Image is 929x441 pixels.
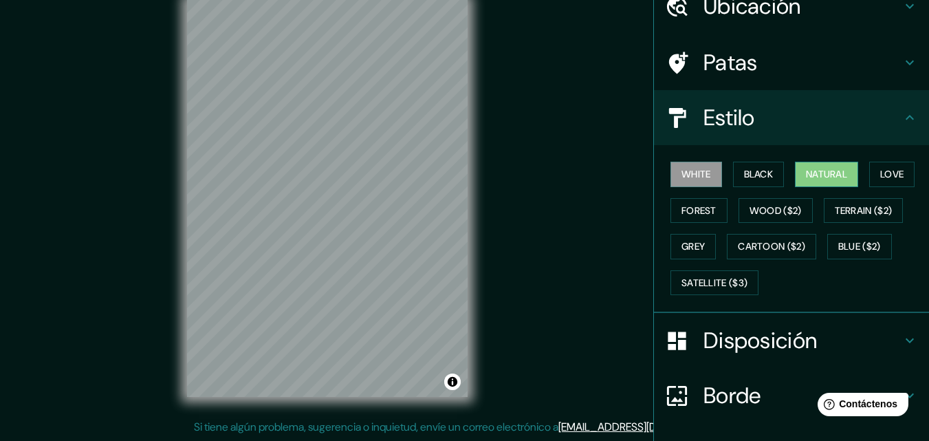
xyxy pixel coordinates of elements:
[654,90,929,145] div: Estilo
[670,270,758,296] button: Satellite ($3)
[795,162,858,187] button: Natural
[827,234,892,259] button: Blue ($2)
[654,35,929,90] div: Patas
[807,387,914,426] iframe: Lanzador de widgets de ayuda
[869,162,915,187] button: Love
[654,313,929,368] div: Disposición
[444,374,461,390] button: Activar o desactivar atribución
[558,420,728,434] a: [EMAIL_ADDRESS][DOMAIN_NAME]
[703,48,758,77] font: Patas
[739,198,813,224] button: Wood ($2)
[670,234,716,259] button: Grey
[727,234,816,259] button: Cartoon ($2)
[733,162,785,187] button: Black
[824,198,904,224] button: Terrain ($2)
[703,381,761,410] font: Borde
[194,420,558,434] font: Si tiene algún problema, sugerencia o inquietud, envíe un correo electrónico a
[703,326,817,355] font: Disposición
[670,162,722,187] button: White
[670,198,728,224] button: Forest
[703,103,755,132] font: Estilo
[654,368,929,423] div: Borde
